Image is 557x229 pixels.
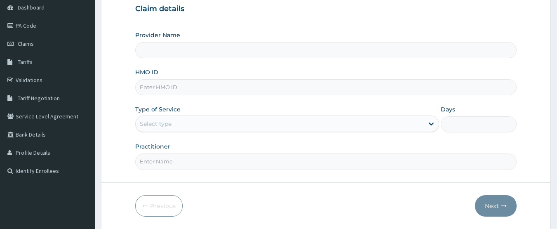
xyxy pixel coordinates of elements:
[475,195,517,217] button: Next
[135,68,158,76] label: HMO ID
[135,5,517,14] h3: Claim details
[135,195,183,217] button: Previous
[18,58,33,66] span: Tariffs
[135,153,517,170] input: Enter Name
[135,31,180,39] label: Provider Name
[135,142,170,151] label: Practitioner
[135,105,181,113] label: Type of Service
[135,79,517,95] input: Enter HMO ID
[441,105,455,113] label: Days
[18,4,45,11] span: Dashboard
[18,40,34,47] span: Claims
[18,94,60,102] span: Tariff Negotiation
[140,120,172,128] div: Select type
